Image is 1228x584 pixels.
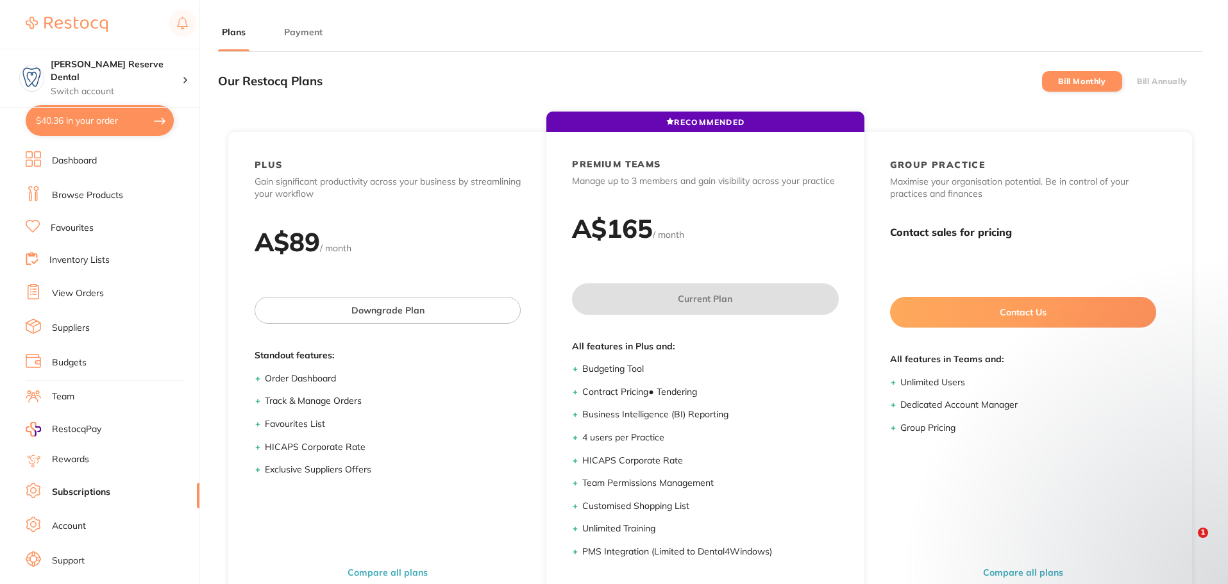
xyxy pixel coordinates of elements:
[582,408,838,421] li: Business Intelligence (BI) Reporting
[890,353,1156,366] span: All features in Teams and:
[582,386,838,399] li: Contract Pricing ● Tendering
[572,283,838,314] button: Current Plan
[582,363,838,376] li: Budgeting Tool
[572,175,838,188] p: Manage up to 3 members and gain visibility across your practice
[582,500,838,513] li: Customised Shopping List
[255,226,320,258] h2: A$ 89
[582,477,838,490] li: Team Permissions Management
[26,17,108,32] img: Restocq Logo
[218,26,249,38] button: Plans
[265,372,521,385] li: Order Dashboard
[582,546,838,558] li: PMS Integration (Limited to Dental4Windows)
[265,395,521,408] li: Track & Manage Orders
[52,322,90,335] a: Suppliers
[890,159,986,171] h2: GROUP PRACTICE
[890,176,1156,201] p: Maximise your organisation potential. Be in control of your practices and finances
[900,422,1156,435] li: Group Pricing
[26,10,108,39] a: Restocq Logo
[661,567,749,578] button: Compare all plans
[218,74,323,88] h3: Our Restocq Plans
[890,226,1156,238] h3: Contact sales for pricing
[26,422,41,437] img: RestocqPay
[52,520,86,533] a: Account
[51,222,94,235] a: Favourites
[52,356,87,369] a: Budgets
[52,555,85,567] a: Support
[280,26,326,38] button: Payment
[265,441,521,454] li: HICAPS Corporate Rate
[255,297,521,324] button: Downgrade Plan
[344,567,432,578] button: Compare all plans
[666,117,744,127] span: RECOMMENDED
[572,340,838,353] span: All features in Plus and:
[572,212,653,244] h2: A$ 165
[52,189,123,202] a: Browse Products
[1058,77,1106,86] label: Bill Monthly
[52,390,74,403] a: Team
[26,422,101,437] a: RestocqPay
[52,287,104,300] a: View Orders
[582,455,838,467] li: HICAPS Corporate Rate
[320,242,351,254] span: / month
[51,58,182,83] h4: Logan Reserve Dental
[52,423,101,436] span: RestocqPay
[255,349,521,362] span: Standout features:
[653,229,684,240] span: / month
[965,447,1222,549] iframe: Intercom notifications message
[1198,528,1208,538] span: 1
[20,65,44,89] img: Logan Reserve Dental
[900,376,1156,389] li: Unlimited Users
[26,105,174,136] button: $40.36 in your order
[255,159,283,171] h2: PLUS
[979,567,1067,578] button: Compare all plans
[52,453,89,466] a: Rewards
[255,176,521,201] p: Gain significant productivity across your business by streamlining your workflow
[265,463,521,476] li: Exclusive Suppliers Offers
[51,85,182,98] p: Switch account
[265,418,521,431] li: Favourites List
[52,486,110,499] a: Subscriptions
[900,399,1156,412] li: Dedicated Account Manager
[890,297,1156,328] button: Contact Us
[52,154,97,167] a: Dashboard
[582,522,838,535] li: Unlimited Training
[1137,77,1188,86] label: Bill Annually
[49,254,110,267] a: Inventory Lists
[582,431,838,444] li: 4 users per Practice
[572,158,660,170] h2: PREMIUM TEAMS
[1172,528,1202,558] iframe: Intercom live chat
